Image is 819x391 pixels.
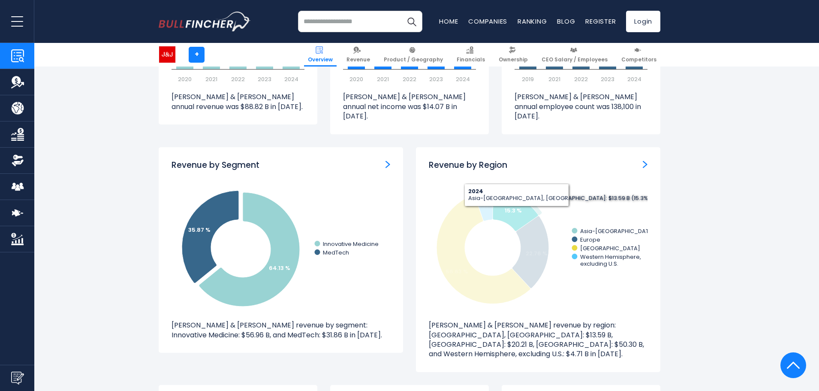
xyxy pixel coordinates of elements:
h3: Revenue by Segment [172,160,259,171]
text: 2020 [349,75,363,83]
text: Innovative Medicine [323,240,379,248]
text: 2024 [284,75,298,83]
a: Ownership [495,43,532,67]
text: 22.76 % [526,249,548,258]
a: Overview [304,43,337,67]
img: bullfincher logo [159,12,251,31]
span: Revenue [346,56,370,63]
text: 2021 [548,75,560,83]
img: Ownership [11,154,24,167]
a: Revenue [343,43,374,67]
a: Go to homepage [159,12,251,31]
button: Search [401,11,422,32]
a: Companies [468,17,507,26]
text: 2019 [522,75,534,83]
p: [PERSON_NAME] & [PERSON_NAME] annual employee count was 138,100 in [DATE]. [515,92,647,121]
text: 56.63 % [446,267,468,276]
a: Ranking [518,17,547,26]
text: 2020 [178,75,192,83]
span: Ownership [499,56,528,63]
img: JNJ logo [159,46,175,63]
span: Product / Geography [384,56,443,63]
a: + [189,47,205,63]
p: [PERSON_NAME] & [PERSON_NAME] revenue by segment: Innovative Medicine: $56.96 B, and MedTech: $31... [172,321,390,340]
span: Overview [308,56,333,63]
text: MedTech [323,249,349,257]
text: 2024 [456,75,470,83]
text: Asia-[GEOGRAPHIC_DATA], [GEOGRAPHIC_DATA] [580,227,718,235]
span: Competitors [621,56,656,63]
a: Product / Geography [380,43,447,67]
text: 2022 [403,75,416,83]
p: [PERSON_NAME] & [PERSON_NAME] annual revenue was $88.82 B in [DATE]. [172,92,304,112]
text: 15.3 % [505,206,522,215]
a: Revenue by Region [643,160,647,169]
a: CEO Salary / Employees [538,43,611,67]
text: 2024 [627,75,641,83]
text: 5.31 % [477,202,494,210]
text: 2022 [574,75,588,83]
text: 2023 [601,75,614,83]
text: 2023 [258,75,271,83]
a: Competitors [617,43,660,67]
text: [GEOGRAPHIC_DATA] [580,244,640,252]
a: Financials [453,43,489,67]
a: Login [626,11,660,32]
tspan: 35.87 % [188,226,211,234]
span: CEO Salary / Employees [542,56,608,63]
a: Blog [557,17,575,26]
text: Western Hemisphere, excluding U.S. [580,253,641,268]
text: Europe [580,236,600,244]
a: Revenue by Segment [385,160,390,169]
text: 2022 [231,75,245,83]
text: 2021 [377,75,389,83]
p: [PERSON_NAME] & [PERSON_NAME] annual net income was $14.07 B in [DATE]. [343,92,476,121]
text: 2021 [205,75,217,83]
tspan: 64.13 % [269,264,290,272]
a: Home [439,17,458,26]
a: Register [585,17,616,26]
span: Financials [457,56,485,63]
p: [PERSON_NAME] & [PERSON_NAME] revenue by region: [GEOGRAPHIC_DATA], [GEOGRAPHIC_DATA]: $13.59 B, ... [429,321,647,359]
text: 2023 [429,75,443,83]
h3: Revenue by Region [429,160,507,171]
